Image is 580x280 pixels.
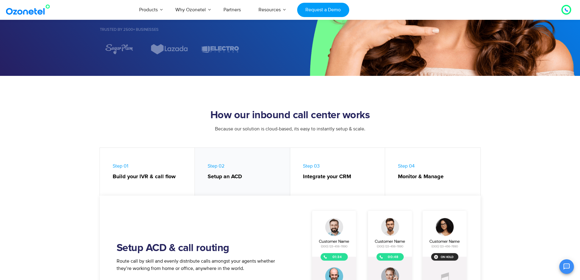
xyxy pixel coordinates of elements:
[100,44,138,55] div: 5 / 7
[150,44,189,55] img: Lazada
[385,148,480,199] a: Step 04Monitor & Manage
[113,163,189,181] span: Step 01
[297,3,349,17] a: Request a Demo
[208,173,284,181] strong: Setup an ACD
[559,259,574,274] button: Open chat
[303,173,379,181] strong: Integrate your CRM
[208,163,284,181] span: Step 02
[251,46,290,53] div: 1 / 7
[201,44,239,55] img: electro
[215,126,365,132] span: Because our solution is cloud-based, its easy to instantly setup & scale.
[100,148,195,199] a: Step 01Build your IVR & call flow
[150,44,189,55] div: 6 / 7
[195,148,290,199] a: Step 02Setup an ACD
[104,44,133,55] img: sugarplum
[398,173,474,181] strong: Monitor & Manage
[113,173,189,181] strong: Build your IVR & call flow
[100,28,290,32] h5: Trusted by 2500+ Businesses
[398,163,474,181] span: Step 04
[100,44,290,55] div: Image Carousel
[117,242,290,254] h2: Setup ACD & call routing
[290,148,385,199] a: Step 03Integrate your CRM
[100,109,480,122] h2: How our inbound call center works
[303,163,379,181] span: Step 03
[201,44,239,55] div: 7 / 7
[117,258,275,271] span: Route call by skill and evenly distribute calls amongst your agents whether they’re working from ...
